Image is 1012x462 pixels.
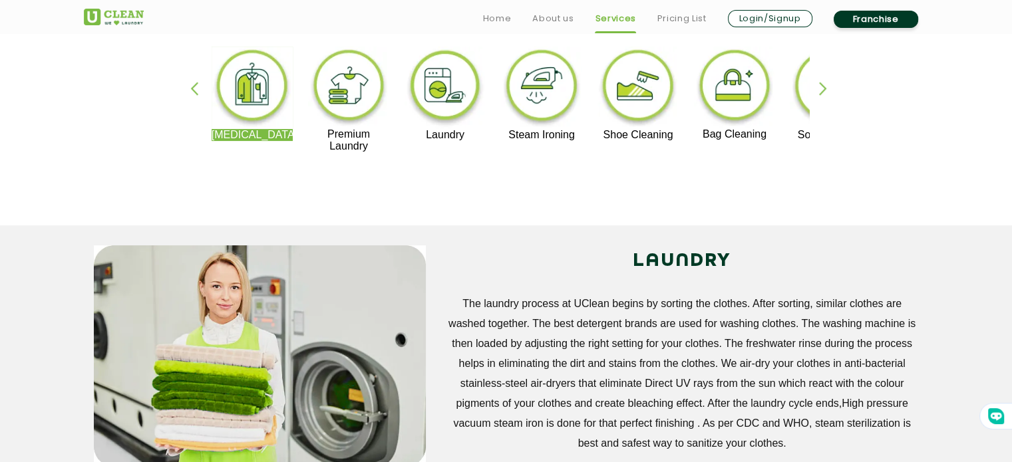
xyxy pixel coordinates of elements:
p: [MEDICAL_DATA] [212,129,293,141]
a: Login/Signup [728,10,812,27]
p: Premium Laundry [308,128,390,152]
p: Steam Ironing [501,129,583,141]
img: bag_cleaning_11zon.webp [694,47,776,128]
a: About us [532,11,574,27]
p: Laundry [405,129,486,141]
a: Pricing List [657,11,707,27]
a: Home [483,11,512,27]
p: Bag Cleaning [694,128,776,140]
img: steam_ironing_11zon.webp [501,47,583,129]
img: sofa_cleaning_11zon.webp [790,47,872,129]
p: Sofa Cleaning [790,129,872,141]
img: shoe_cleaning_11zon.webp [597,47,679,129]
img: premium_laundry_cleaning_11zon.webp [308,47,390,128]
h2: LAUNDRY [446,245,919,277]
a: Franchise [834,11,918,28]
img: laundry_cleaning_11zon.webp [405,47,486,129]
a: Services [595,11,635,27]
img: dry_cleaning_11zon.webp [212,47,293,129]
img: UClean Laundry and Dry Cleaning [84,9,144,25]
p: Shoe Cleaning [597,129,679,141]
p: The laundry process at UClean begins by sorting the clothes. After sorting, similar clothes are w... [446,294,919,453]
